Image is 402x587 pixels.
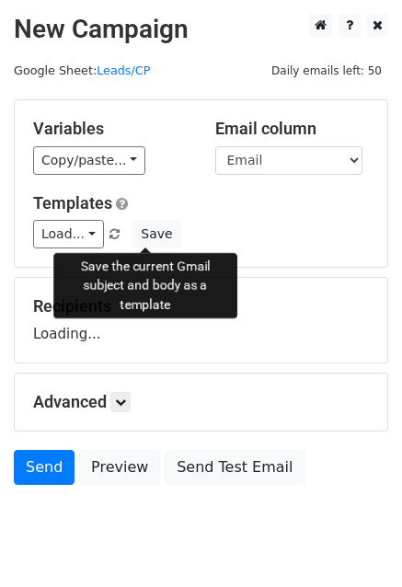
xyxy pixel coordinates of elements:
[33,296,369,317] h5: Recipients
[33,146,145,175] a: Copy/paste...
[265,63,388,77] a: Daily emails left: 50
[33,392,369,412] h5: Advanced
[215,119,370,139] h5: Email column
[14,450,75,485] a: Send
[79,450,160,485] a: Preview
[165,450,304,485] a: Send Test Email
[14,14,388,45] h2: New Campaign
[53,253,237,318] div: Save the current Gmail subject and body as a template
[97,63,150,77] a: Leads/CP
[33,296,369,344] div: Loading...
[33,220,104,248] a: Load...
[265,61,388,81] span: Daily emails left: 50
[33,119,188,139] h5: Variables
[14,63,150,77] small: Google Sheet:
[33,193,112,213] a: Templates
[132,220,180,248] button: Save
